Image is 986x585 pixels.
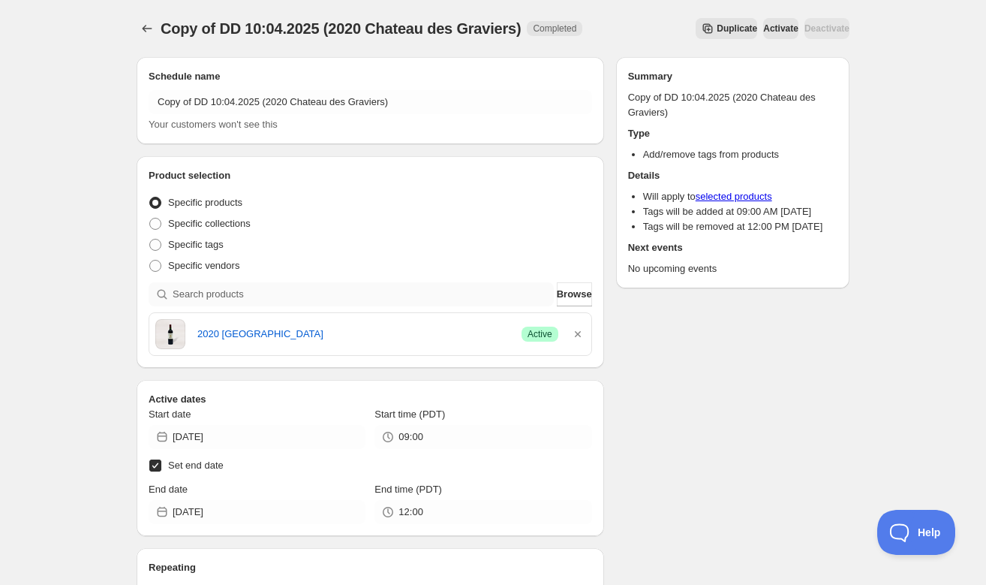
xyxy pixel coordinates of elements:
span: Set end date [168,460,224,471]
h2: Type [628,126,837,141]
p: No upcoming events [628,261,837,276]
span: Specific collections [168,218,251,229]
span: Specific products [168,197,242,208]
h2: Schedule name [149,69,592,84]
span: Your customers won't see this [149,119,278,130]
li: Tags will be added at 09:00 AM [DATE] [643,204,837,219]
h2: Next events [628,240,837,255]
span: Active [528,328,552,340]
span: End date [149,484,188,495]
span: Duplicate [717,23,757,35]
span: Copy of DD 10:04.2025 (2020 Chateau des Graviers) [161,20,521,37]
img: 2020 Chateau des Graviers Margaux [155,319,185,349]
span: Start date [149,409,191,420]
span: End time (PDT) [374,484,442,495]
input: Search products [173,282,554,306]
iframe: Toggle Customer Support [877,510,956,555]
li: Will apply to [643,189,837,204]
span: Browse [557,287,592,302]
button: Browse [557,282,592,306]
span: Start time (PDT) [374,409,445,420]
h2: Repeating [149,560,592,575]
span: Specific vendors [168,260,239,271]
span: Completed [533,23,576,35]
button: Activate [763,18,798,39]
span: Specific tags [168,239,224,250]
h2: Summary [628,69,837,84]
li: Add/remove tags from products [643,147,837,162]
h2: Active dates [149,392,592,407]
h2: Details [628,168,837,183]
button: Schedules [137,18,158,39]
h2: Product selection [149,168,592,183]
a: 2020 [GEOGRAPHIC_DATA] [197,327,510,342]
li: Tags will be removed at 12:00 PM [DATE] [643,219,837,234]
button: Secondary action label [696,18,757,39]
a: selected products [696,191,772,202]
span: Activate [763,23,798,35]
p: Copy of DD 10:04.2025 (2020 Chateau des Graviers) [628,90,837,120]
